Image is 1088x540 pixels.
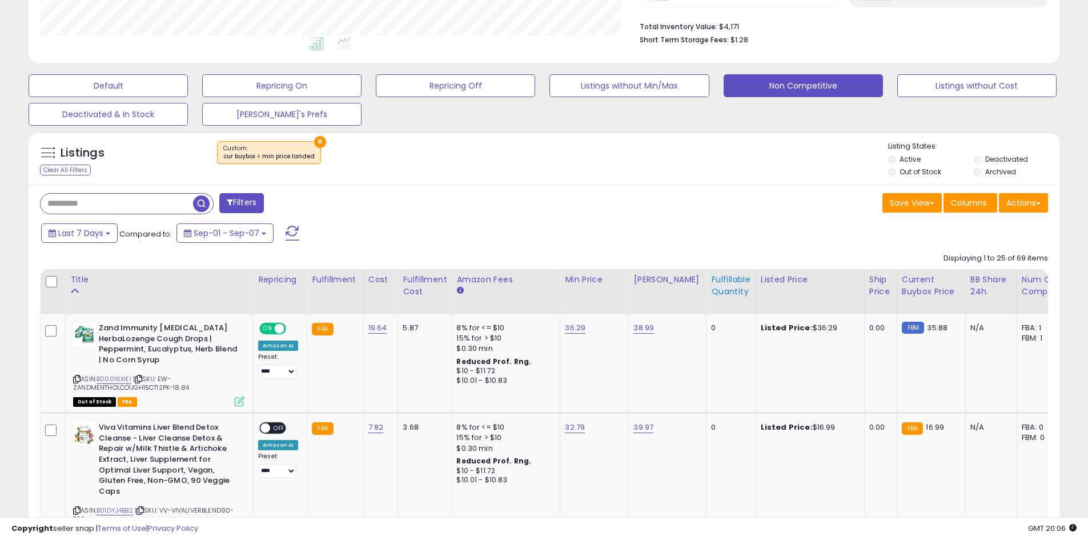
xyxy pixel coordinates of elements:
[711,422,746,433] div: 0
[640,19,1039,33] li: $4,171
[97,506,133,515] a: B01DYJ4BB2
[73,422,96,445] img: 41fwXLSjjQL._SL40_.jpg
[951,197,987,209] span: Columns
[202,103,362,126] button: [PERSON_NAME]'s Prefs
[565,274,624,286] div: Min Price
[1022,274,1063,298] div: Num of Comp.
[29,103,188,126] button: Deactivated & In Stock
[258,341,298,351] div: Amazon AI
[985,167,1016,177] label: Archived
[368,274,394,286] div: Cost
[176,223,274,243] button: Sep-01 - Sep-07
[456,466,551,476] div: $10 - $11.72
[640,22,717,31] b: Total Inventory Value:
[869,422,888,433] div: 0.00
[219,193,264,213] button: Filters
[61,145,105,161] h5: Listings
[927,322,948,333] span: 35.88
[970,323,1008,333] div: N/A
[1022,323,1059,333] div: FBA: 1
[711,274,750,298] div: Fulfillable Quantity
[456,422,551,433] div: 8% for <= $10
[1022,433,1059,443] div: FBM: 0
[761,274,860,286] div: Listed Price
[73,323,244,405] div: ASIN:
[897,74,1057,97] button: Listings without Cost
[456,366,551,376] div: $10 - $11.72
[724,74,883,97] button: Non Competitive
[633,422,653,433] a: 39.97
[633,274,701,286] div: [PERSON_NAME]
[456,456,531,466] b: Reduced Prof. Rng.
[565,322,585,334] a: 36.29
[926,422,944,433] span: 16.99
[999,193,1048,213] button: Actions
[456,443,551,454] div: $0.30 min
[456,323,551,333] div: 8% for <= $10
[202,74,362,97] button: Repricing On
[258,453,298,478] div: Preset:
[456,357,531,366] b: Reduced Prof. Rng.
[258,274,302,286] div: Repricing
[98,523,146,534] a: Terms of Use
[148,523,198,534] a: Privacy Policy
[900,167,941,177] label: Out of Stock
[900,154,921,164] label: Active
[549,74,709,97] button: Listings without Min/Max
[970,422,1008,433] div: N/A
[456,433,551,443] div: 15% for > $10
[260,324,275,334] span: ON
[403,422,443,433] div: 3.68
[97,374,131,384] a: B00016XIEI
[223,144,315,161] span: Custom:
[73,397,116,407] span: All listings that are currently out of stock and unavailable for purchase on Amazon
[456,333,551,343] div: 15% for > $10
[99,422,238,499] b: Viva Vitamins Liver Blend Detox Cleanse - Liver Cleanse Detox & Repair w/Milk Thistle & Artichoke...
[456,274,555,286] div: Amazon Fees
[1022,422,1059,433] div: FBA: 0
[456,376,551,386] div: $10.01 - $10.83
[270,423,288,433] span: OFF
[944,193,997,213] button: Columns
[11,523,53,534] strong: Copyright
[73,506,234,523] span: | SKU: VV-VIVALIVERBLEND90-750
[11,523,198,534] div: seller snap | |
[944,253,1048,264] div: Displaying 1 to 25 of 69 items
[70,274,248,286] div: Title
[761,422,856,433] div: $16.99
[1022,333,1059,343] div: FBM: 1
[312,274,358,286] div: Fulfillment
[29,74,188,97] button: Default
[73,323,96,346] img: 41S6HYGl4hL._SL40_.jpg
[223,153,315,161] div: cur buybox < min price landed
[730,34,748,45] span: $1.28
[761,322,813,333] b: Listed Price:
[40,165,91,175] div: Clear All Filters
[194,227,259,239] span: Sep-01 - Sep-07
[99,323,238,368] b: Zand Immunity [MEDICAL_DATA] HerbaLozenge Cough Drops | Peppermint, Eucalyptus, Herb Blend | No C...
[73,374,189,391] span: | SKU: EW-ZANDMENTHOLCOUGH15CT12PK-18.84
[403,323,443,333] div: 5.87
[985,154,1028,164] label: Deactivated
[761,323,856,333] div: $36.29
[284,324,303,334] span: OFF
[902,422,923,435] small: FBA
[312,422,333,435] small: FBA
[41,223,118,243] button: Last 7 Days
[312,323,333,335] small: FBA
[640,35,729,45] b: Short Term Storage Fees:
[376,74,535,97] button: Repricing Off
[456,286,463,296] small: Amazon Fees.
[314,136,326,148] button: ×
[403,274,447,298] div: Fulfillment Cost
[118,397,137,407] span: FBA
[902,322,924,334] small: FBM
[882,193,942,213] button: Save View
[869,323,888,333] div: 0.00
[119,229,172,239] span: Compared to:
[869,274,892,298] div: Ship Price
[888,141,1059,152] p: Listing States:
[456,343,551,354] div: $0.30 min
[368,422,384,433] a: 7.82
[1028,523,1077,534] span: 2025-09-15 20:06 GMT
